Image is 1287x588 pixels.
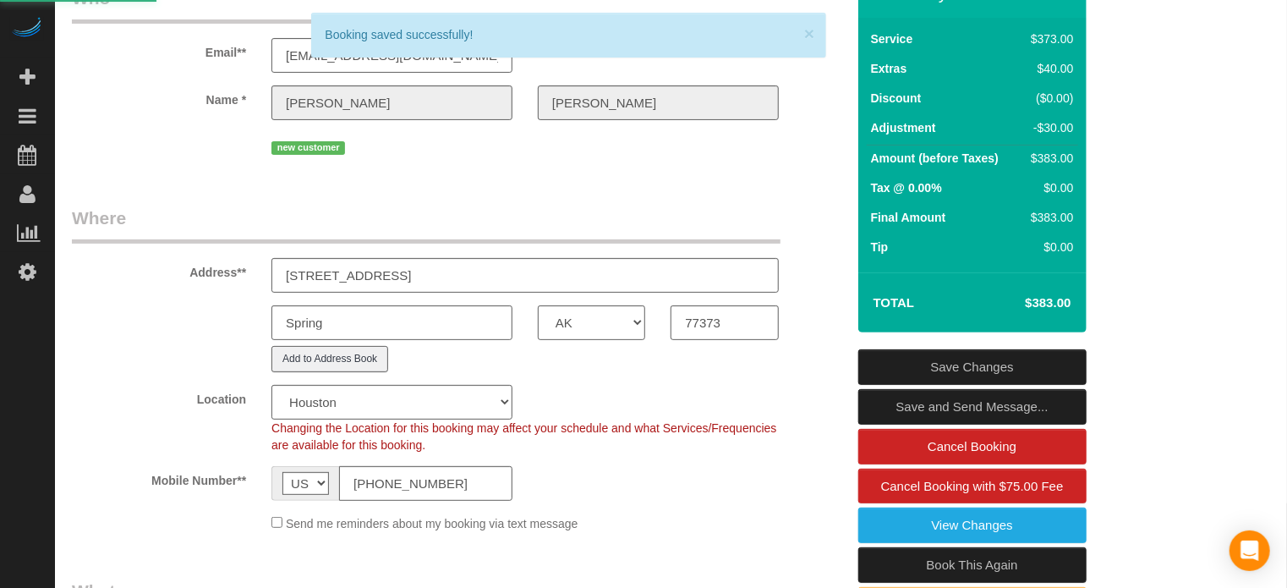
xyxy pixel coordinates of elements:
[871,239,889,256] label: Tip
[874,295,915,310] strong: Total
[671,305,778,340] input: Zip Code**
[271,85,512,120] input: First Name**
[871,60,907,77] label: Extras
[339,466,512,501] input: Mobile Number**
[871,209,946,226] label: Final Amount
[1024,209,1073,226] div: $383.00
[858,469,1087,504] a: Cancel Booking with $75.00 Fee
[1024,30,1073,47] div: $373.00
[271,421,776,452] span: Changing the Location for this booking may affect your schedule and what Services/Frequencies are...
[871,150,999,167] label: Amount (before Taxes)
[10,17,44,41] img: Automaid Logo
[871,90,922,107] label: Discount
[1024,239,1073,256] div: $0.00
[858,349,1087,385] a: Save Changes
[325,26,813,43] div: Booking saved successfully!
[286,517,578,530] span: Send me reminders about my booking via text message
[858,508,1087,543] a: View Changes
[858,389,1087,425] a: Save and Send Message...
[1024,60,1073,77] div: $40.00
[858,429,1087,464] a: Cancel Booking
[871,119,936,136] label: Adjustment
[271,141,345,155] span: new customer
[1024,150,1073,167] div: $383.00
[881,479,1064,493] span: Cancel Booking with $75.00 Fee
[974,296,1071,310] h4: $383.00
[1024,119,1073,136] div: -$30.00
[538,85,779,120] input: Last Name**
[1024,90,1073,107] div: ($0.00)
[59,466,259,489] label: Mobile Number**
[871,30,913,47] label: Service
[271,346,388,372] button: Add to Address Book
[59,85,259,108] label: Name *
[804,25,814,42] button: ×
[1229,530,1270,571] div: Open Intercom Messenger
[858,547,1087,583] a: Book This Again
[59,385,259,408] label: Location
[72,206,780,244] legend: Where
[1024,179,1073,196] div: $0.00
[871,179,942,196] label: Tax @ 0.00%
